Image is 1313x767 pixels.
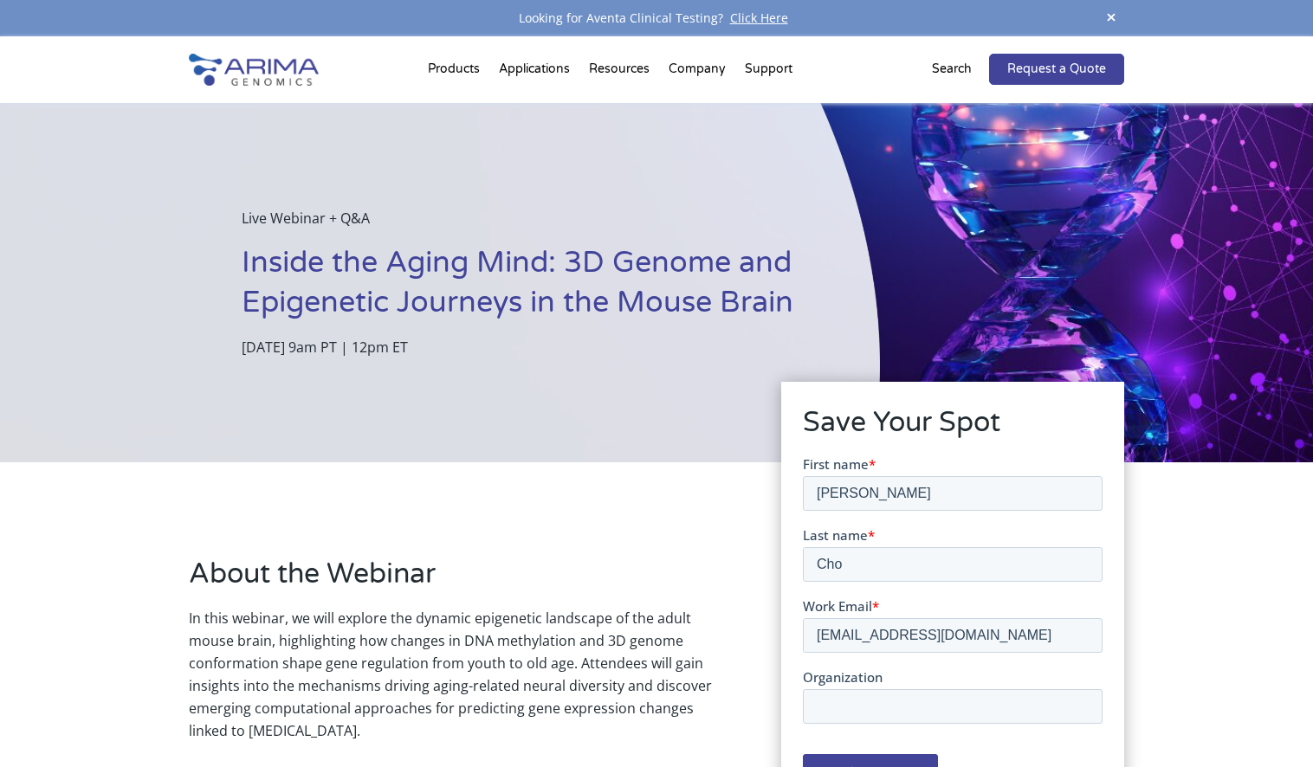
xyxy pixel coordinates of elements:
[242,207,793,243] p: Live Webinar + Q&A
[189,7,1124,29] div: Looking for Aventa Clinical Testing?
[242,336,793,358] p: [DATE] 9am PT | 12pm ET
[932,58,972,81] p: Search
[189,54,319,86] img: Arima-Genomics-logo
[189,607,729,742] p: In this webinar, we will explore the dynamic epigenetic landscape of the adult mouse brain, highl...
[803,403,1103,455] h2: Save Your Spot
[989,54,1124,85] a: Request a Quote
[242,243,793,336] h1: Inside the Aging Mind: 3D Genome and Epigenetic Journeys in the Mouse Brain
[189,555,729,607] h2: About the Webinar
[723,10,795,26] a: Click Here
